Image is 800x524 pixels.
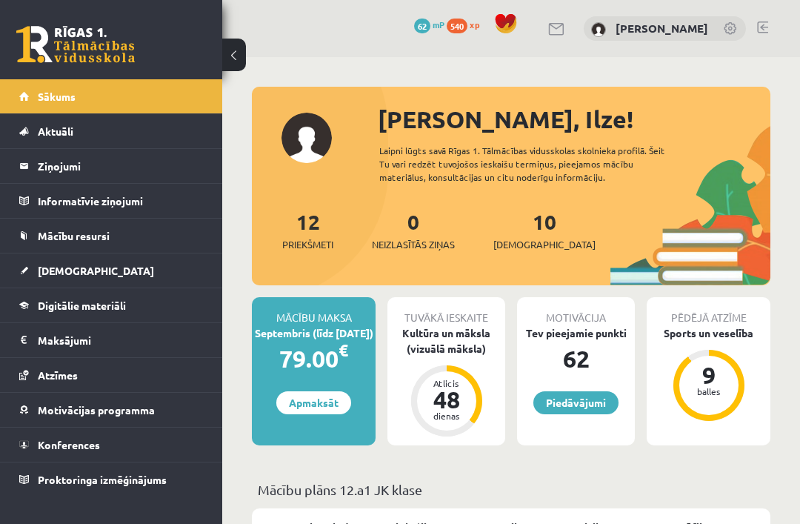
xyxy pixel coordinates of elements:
a: Aktuāli [19,114,204,148]
div: Septembris (līdz [DATE]) [252,325,376,341]
a: 12Priekšmeti [282,208,333,252]
span: mP [433,19,444,30]
span: [DEMOGRAPHIC_DATA] [38,264,154,277]
p: Mācību plāns 12.a1 JK klase [258,480,764,500]
div: dienas [424,411,469,420]
img: Ilze Everte [591,22,606,37]
a: 62 mP [414,19,444,30]
div: Laipni lūgts savā Rīgas 1. Tālmācības vidusskolas skolnieka profilā. Šeit Tu vari redzēt tuvojošo... [379,144,690,184]
span: Mācību resursi [38,229,110,242]
a: Rīgas 1. Tālmācības vidusskola [16,26,135,63]
div: Tev pieejamie punkti [517,325,635,341]
a: Apmaksāt [276,391,351,414]
div: Sports un veselība [647,325,770,341]
div: Atlicis [424,379,469,388]
span: € [339,339,348,361]
div: 62 [517,341,635,377]
span: 540 [447,19,467,33]
a: 540 xp [447,19,487,30]
div: Tuvākā ieskaite [387,297,505,325]
span: Sākums [38,90,76,103]
a: Atzīmes [19,358,204,392]
a: Digitālie materiāli [19,288,204,322]
a: [PERSON_NAME] [616,21,708,36]
a: Motivācijas programma [19,393,204,427]
span: 62 [414,19,430,33]
a: Informatīvie ziņojumi [19,184,204,218]
a: [DEMOGRAPHIC_DATA] [19,253,204,288]
span: [DEMOGRAPHIC_DATA] [493,237,596,252]
a: Sākums [19,79,204,113]
a: Mācību resursi [19,219,204,253]
div: Motivācija [517,297,635,325]
a: Piedāvājumi [533,391,619,414]
div: Pēdējā atzīme [647,297,770,325]
div: Mācību maksa [252,297,376,325]
a: Proktoringa izmēģinājums [19,462,204,497]
div: 48 [424,388,469,411]
a: 0Neizlasītās ziņas [372,208,455,252]
a: Maksājumi [19,323,204,357]
span: Atzīmes [38,368,78,382]
div: 79.00 [252,341,376,377]
a: Kultūra un māksla (vizuālā māksla) Atlicis 48 dienas [387,325,505,439]
span: Motivācijas programma [38,403,155,417]
a: Ziņojumi [19,149,204,183]
span: Priekšmeti [282,237,333,252]
div: balles [687,387,731,396]
a: 10[DEMOGRAPHIC_DATA] [493,208,596,252]
legend: Ziņojumi [38,149,204,183]
span: Aktuāli [38,125,73,138]
span: Neizlasītās ziņas [372,237,455,252]
span: Digitālie materiāli [38,299,126,312]
a: Konferences [19,428,204,462]
legend: Informatīvie ziņojumi [38,184,204,218]
legend: Maksājumi [38,323,204,357]
span: xp [470,19,479,30]
span: Proktoringa izmēģinājums [38,473,167,486]
div: [PERSON_NAME], Ilze! [378,102,770,137]
span: Konferences [38,438,100,451]
div: 9 [687,363,731,387]
div: Kultūra un māksla (vizuālā māksla) [387,325,505,356]
a: Sports un veselība 9 balles [647,325,770,423]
